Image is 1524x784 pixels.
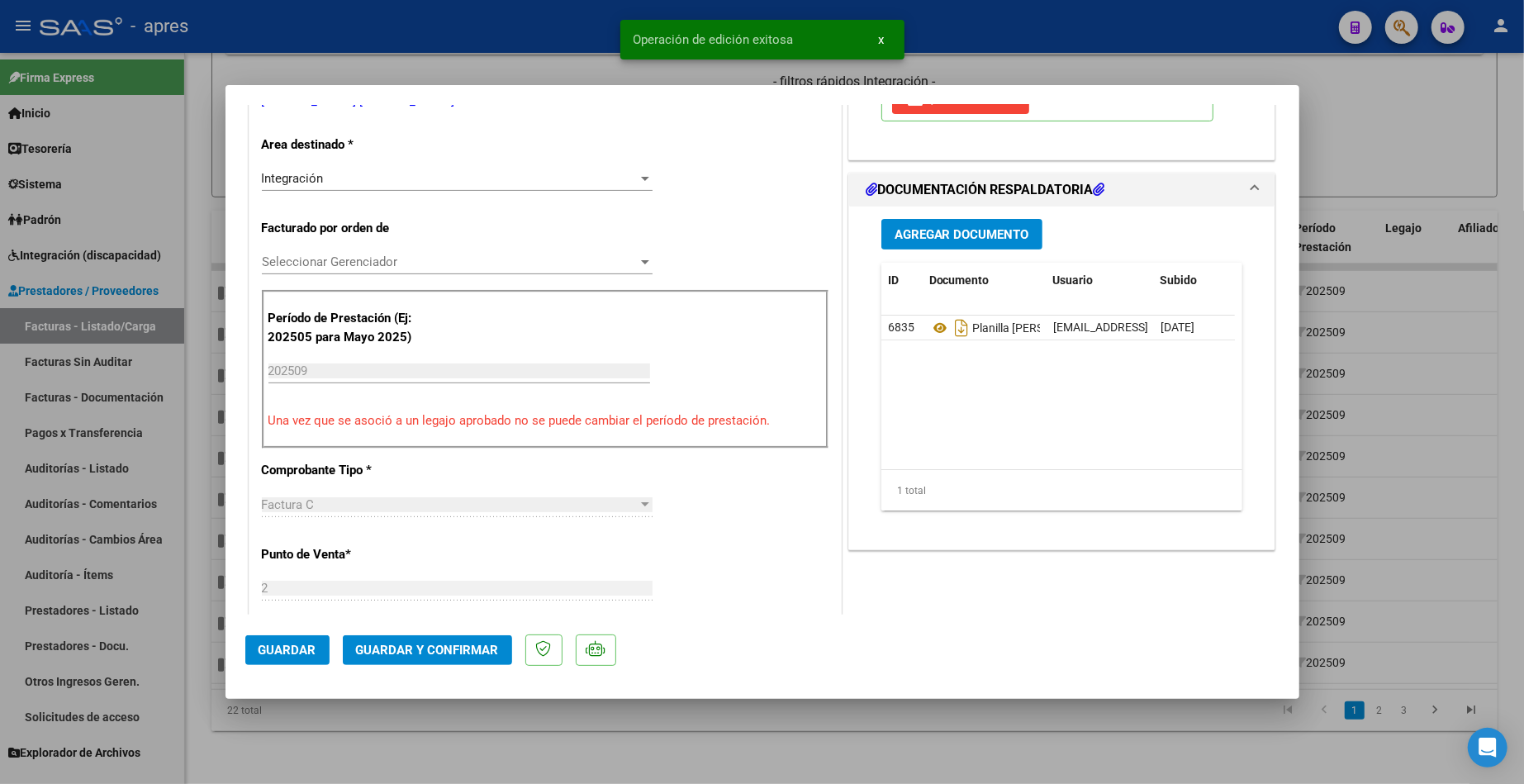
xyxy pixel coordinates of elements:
span: Documento [929,273,990,287]
span: Operación de edición exitosa [634,31,794,48]
span: 6835 [888,321,914,334]
span: Guardar [259,643,316,658]
span: Factura C [262,497,315,512]
p: Comprobante Tipo * [262,461,432,480]
mat-expansion-panel-header: DOCUMENTACIÓN RESPALDATORIA [849,173,1275,207]
span: Usuario [1053,273,1094,287]
div: DOCUMENTACIÓN RESPALDATORIA [849,207,1275,549]
h1: DOCUMENTACIÓN RESPALDATORIA [866,180,1105,200]
p: Area destinado * [262,135,432,154]
span: x [879,32,885,47]
div: Open Intercom Messenger [1468,728,1507,767]
p: Período de Prestación (Ej: 202505 para Mayo 2025) [268,309,434,346]
span: [DATE] [1161,321,1194,334]
i: Descargar documento [951,315,972,341]
button: Guardar [245,635,330,665]
span: Guardar y Confirmar [356,643,499,658]
p: Facturado por orden de [262,219,432,238]
datatable-header-cell: Documento [923,263,1047,298]
div: 1 total [881,470,1243,511]
span: Integración [262,171,324,186]
button: Guardar y Confirmar [343,635,512,665]
span: ID [888,273,899,287]
span: Subido [1161,273,1198,287]
span: Seleccionar Gerenciador [262,254,638,269]
datatable-header-cell: Usuario [1047,263,1154,298]
p: Punto de Venta [262,545,432,564]
span: Agregar Documento [895,227,1029,242]
p: Una vez que se asoció a un legajo aprobado no se puede cambiar el período de prestación. [268,411,822,430]
button: x [866,25,898,55]
datatable-header-cell: Subido [1154,263,1237,298]
datatable-header-cell: ID [881,263,923,298]
span: Planilla [PERSON_NAME] [929,321,1100,335]
span: [EMAIL_ADDRESS][DOMAIN_NAME] - [PERSON_NAME] [1053,321,1333,334]
span: Quitar Legajo [905,92,1016,107]
button: Agregar Documento [881,219,1042,249]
